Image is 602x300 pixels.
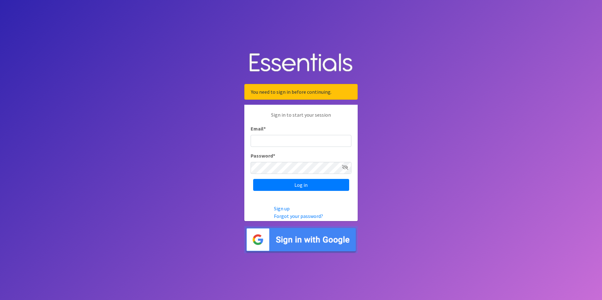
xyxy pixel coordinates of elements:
[251,111,351,125] p: Sign in to start your session
[244,226,358,253] img: Sign in with Google
[251,125,266,132] label: Email
[251,152,275,159] label: Password
[244,47,358,79] img: Human Essentials
[264,125,266,132] abbr: required
[274,213,323,219] a: Forgot your password?
[244,84,358,100] div: You need to sign in before continuing.
[273,153,275,159] abbr: required
[274,205,290,212] a: Sign up
[253,179,349,191] input: Log in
